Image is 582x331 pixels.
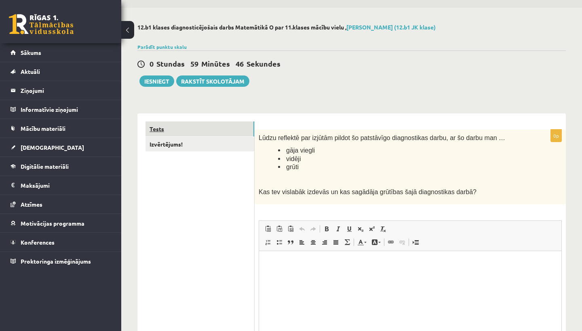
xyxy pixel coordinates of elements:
a: Superscript [366,224,377,234]
legend: Maksājumi [21,176,111,195]
a: Sākums [11,43,111,62]
a: Redo (⌘+Y) [308,224,319,234]
a: Rīgas 1. Tālmācības vidusskola [9,14,74,34]
a: Subscript [355,224,366,234]
a: Paste from Word [285,224,296,234]
a: Maksājumi [11,176,111,195]
a: Insert/Remove Numbered List [262,237,274,247]
span: 59 [190,59,198,68]
a: Bold (⌘+B) [321,224,332,234]
a: Paste (⌘+V) [262,224,274,234]
span: grūti [286,163,299,170]
a: Insert Page Break for Printing [410,237,421,247]
span: 0 [150,59,154,68]
legend: Ziņojumi [21,81,111,100]
a: Atzīmes [11,195,111,214]
a: Aktuāli [11,62,111,81]
a: Underline (⌘+U) [344,224,355,234]
span: Stundas [156,59,185,68]
a: Motivācijas programma [11,214,111,233]
span: Sākums [21,49,41,56]
a: Tests [145,122,254,136]
a: Link (⌘+K) [385,237,396,247]
a: Background Color [369,237,383,247]
legend: Informatīvie ziņojumi [21,100,111,119]
a: Konferences [11,233,111,251]
span: Kas tev vislabāk izdevās un kas sagādāja grūtības šajā diagnostikas darbā? [259,189,477,195]
span: Proktoringa izmēģinājums [21,258,91,265]
a: Unlink [396,237,408,247]
span: Konferences [21,239,55,246]
span: [DEMOGRAPHIC_DATA] [21,144,84,151]
a: [DEMOGRAPHIC_DATA] [11,138,111,157]
h2: 12.b1 klases diagnosticējošais darbs Matemātikā O par 11.klases mācību vielu , [137,24,566,31]
a: Text Color [355,237,369,247]
span: Sekundes [247,59,280,68]
a: Center [308,237,319,247]
a: Remove Format [377,224,389,234]
span: vidēji [286,155,301,162]
a: Parādīt punktu skalu [137,44,187,50]
span: Lūdzu reflektē par izjūtām pildot šo patstāvīgo diagnostikas darbu, ar šo darbu man … [259,134,505,141]
a: Justify [330,237,342,247]
span: 46 [236,59,244,68]
a: Block Quote [285,237,296,247]
a: Ziņojumi [11,81,111,100]
a: Digitālie materiāli [11,157,111,176]
a: [PERSON_NAME] (12.b1 JK klase) [346,23,436,31]
a: Align Right [319,237,330,247]
a: Rakstīt skolotājam [176,75,249,87]
a: Mācību materiāli [11,119,111,138]
a: Math [342,237,353,247]
a: Izvērtējums! [145,137,254,152]
a: Paste as plain text (⌘+⌥+⇧+V) [274,224,285,234]
a: Proktoringa izmēģinājums [11,252,111,270]
a: Informatīvie ziņojumi [11,100,111,119]
span: Atzīmes [21,201,42,208]
a: Undo (⌘+Z) [296,224,308,234]
span: Digitālie materiāli [21,163,69,170]
a: Align Left [296,237,308,247]
a: Insert/Remove Bulleted List [274,237,285,247]
span: Mācību materiāli [21,125,65,132]
a: Italic (⌘+I) [332,224,344,234]
span: gāja viegli [286,147,315,154]
p: 0p [550,129,562,142]
button: Iesniegt [139,75,174,87]
span: Aktuāli [21,68,40,75]
span: Motivācijas programma [21,220,84,227]
span: Minūtes [201,59,230,68]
